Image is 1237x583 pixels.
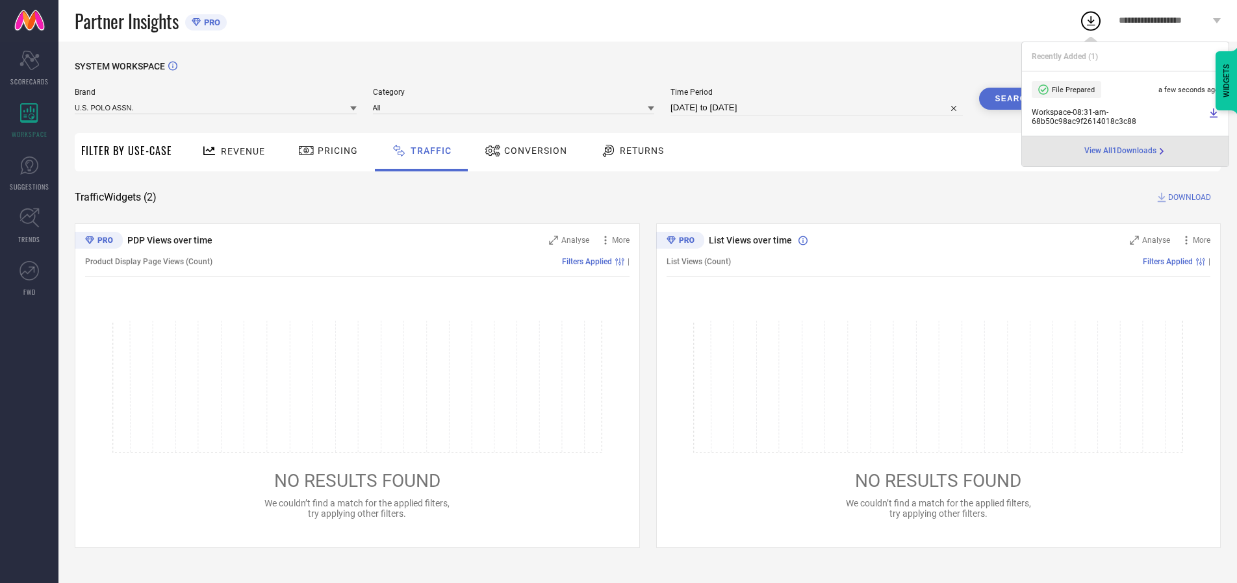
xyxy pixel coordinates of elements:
[127,235,212,245] span: PDP Views over time
[1193,236,1210,245] span: More
[1130,236,1139,245] svg: Zoom
[75,191,157,204] span: Traffic Widgets ( 2 )
[10,182,49,192] span: SUGGESTIONS
[75,8,179,34] span: Partner Insights
[656,232,704,251] div: Premium
[562,257,612,266] span: Filters Applied
[670,88,963,97] span: Time Period
[1032,108,1205,126] span: Workspace - 08:31-am - 68b50c98ac9f2614018c3c88
[274,470,440,491] span: NO RESULTS FOUND
[549,236,558,245] svg: Zoom
[979,88,1049,110] button: Search
[670,100,963,116] input: Select time period
[561,236,589,245] span: Analyse
[1158,86,1219,94] span: a few seconds ago
[709,235,792,245] span: List Views over time
[81,143,172,158] span: Filter By Use-Case
[1208,257,1210,266] span: |
[612,236,630,245] span: More
[373,88,655,97] span: Category
[667,257,731,266] span: List Views (Count)
[846,498,1031,519] span: We couldn’t find a match for the applied filters, try applying other filters.
[1142,236,1170,245] span: Analyse
[85,257,212,266] span: Product Display Page Views (Count)
[504,145,567,156] span: Conversion
[1079,9,1103,32] div: Open download list
[1084,146,1167,156] a: View All1Downloads
[1084,146,1167,156] div: Open download page
[1052,86,1095,94] span: File Prepared
[18,234,40,244] span: TRENDS
[12,129,47,139] span: WORKSPACE
[10,77,49,86] span: SCORECARDS
[411,145,452,156] span: Traffic
[1168,191,1211,204] span: DOWNLOAD
[75,88,357,97] span: Brand
[620,145,664,156] span: Returns
[855,470,1021,491] span: NO RESULTS FOUND
[1032,52,1098,61] span: Recently Added ( 1 )
[23,287,36,297] span: FWD
[221,146,265,156] span: Revenue
[75,232,123,251] div: Premium
[628,257,630,266] span: |
[201,18,220,27] span: PRO
[318,145,358,156] span: Pricing
[1084,146,1156,156] span: View All 1 Downloads
[1143,257,1193,266] span: Filters Applied
[264,498,450,519] span: We couldn’t find a match for the applied filters, try applying other filters.
[1208,108,1219,126] a: Download
[75,61,165,71] span: SYSTEM WORKSPACE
